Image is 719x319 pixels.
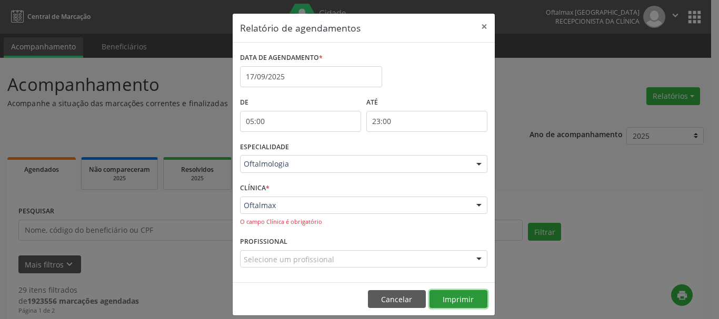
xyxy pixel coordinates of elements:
span: Oftalmax [244,200,466,211]
h5: Relatório de agendamentos [240,21,361,35]
button: Close [474,14,495,39]
input: Selecione o horário inicial [240,111,361,132]
span: Selecione um profissional [244,254,334,265]
label: DATA DE AGENDAMENTO [240,50,323,66]
input: Selecione o horário final [366,111,487,132]
label: PROFISSIONAL [240,234,287,250]
label: CLÍNICA [240,180,269,197]
label: ATÉ [366,95,487,111]
input: Selecione uma data ou intervalo [240,66,382,87]
button: Imprimir [430,290,487,308]
div: O campo Clínica é obrigatório [240,218,487,227]
button: Cancelar [368,290,426,308]
label: ESPECIALIDADE [240,139,289,156]
label: De [240,95,361,111]
span: Oftalmologia [244,159,466,169]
